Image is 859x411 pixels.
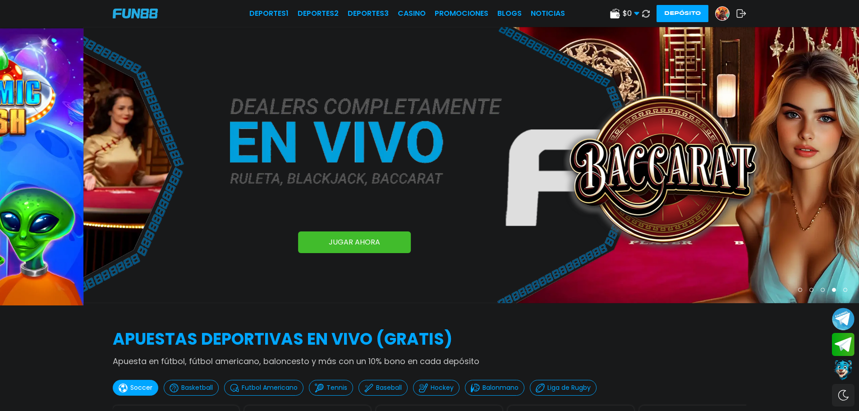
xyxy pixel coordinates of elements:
[547,383,591,393] p: Liga de Rugby
[465,380,524,396] button: Balonmano
[398,8,426,19] a: CASINO
[413,380,459,396] button: Hockey
[431,383,454,393] p: Hockey
[358,380,408,396] button: Baseball
[376,383,402,393] p: Baseball
[130,383,152,393] p: Soccer
[657,5,708,22] button: Depósito
[326,383,347,393] p: Tennis
[113,9,158,18] img: Company Logo
[832,307,854,331] button: Join telegram channel
[623,8,639,19] span: $ 0
[348,8,389,19] a: Deportes3
[249,8,289,19] a: Deportes1
[113,327,746,351] h2: APUESTAS DEPORTIVAS EN VIVO (gratis)
[113,380,158,396] button: Soccer
[832,358,854,382] button: Contact customer service
[113,355,746,367] p: Apuesta en fútbol, fútbol americano, baloncesto y más con un 10% bono en cada depósito
[164,380,219,396] button: Basketball
[242,383,298,393] p: Futbol Americano
[298,8,339,19] a: Deportes2
[298,231,411,253] a: JUGAR AHORA
[224,380,303,396] button: Futbol Americano
[832,333,854,356] button: Join telegram
[435,8,488,19] a: Promociones
[716,7,729,20] img: Avatar
[497,8,522,19] a: BLOGS
[832,384,854,406] div: Switch theme
[482,383,519,393] p: Balonmano
[531,8,565,19] a: NOTICIAS
[309,380,353,396] button: Tennis
[715,6,736,21] a: Avatar
[181,383,213,393] p: Basketball
[530,380,597,396] button: Liga de Rugby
